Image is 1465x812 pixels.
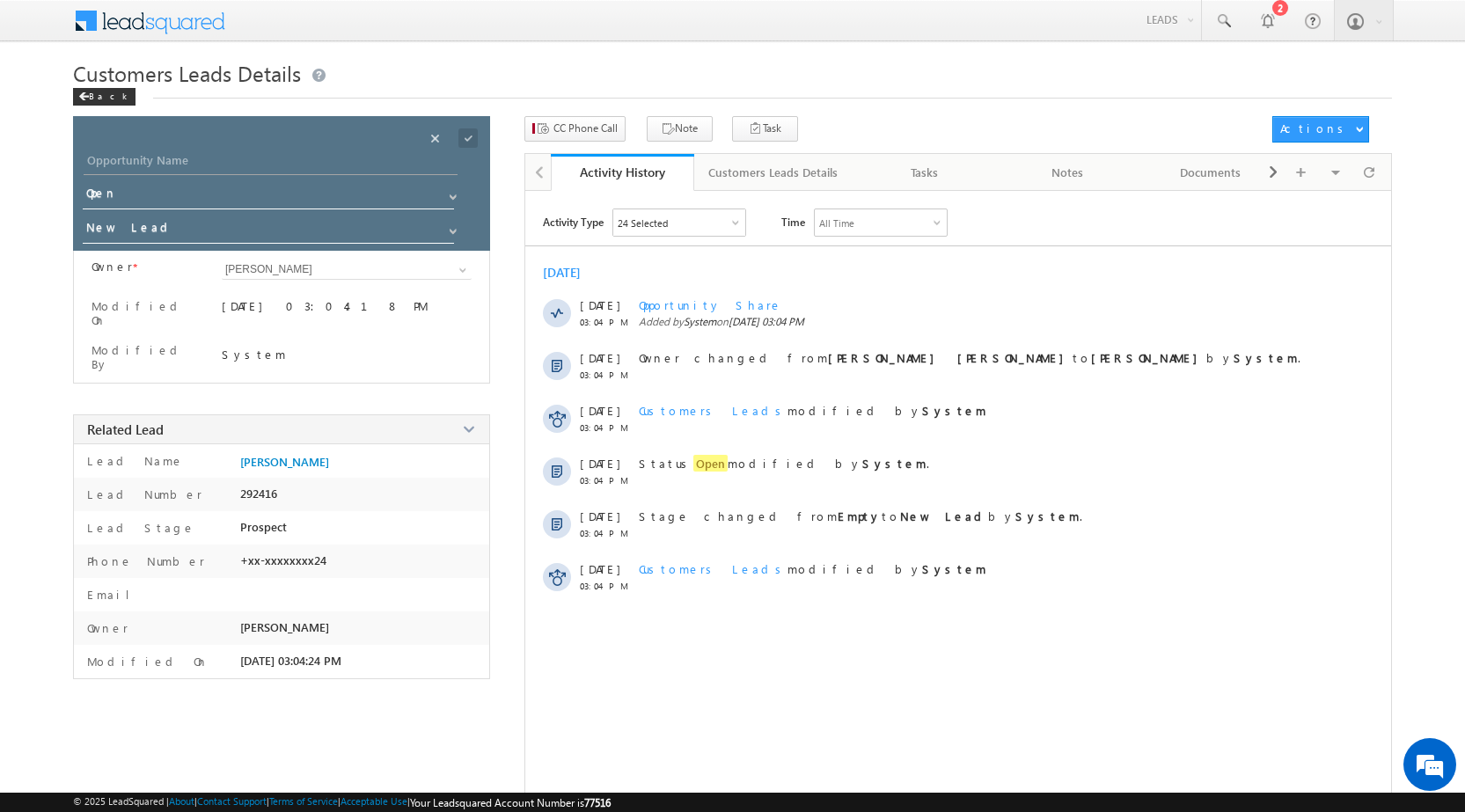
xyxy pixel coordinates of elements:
strong: [PERSON_NAME] [PERSON_NAME] [828,350,1073,365]
a: Customers Leads Details [694,154,853,191]
label: Lead Name [83,453,184,468]
span: [PERSON_NAME] [240,620,329,634]
div: All Time [819,217,854,229]
span: [DATE] 03:04 PM [729,315,804,328]
span: CC Phone Call [553,121,618,136]
input: Status [83,182,454,209]
div: Notes [1011,162,1124,183]
span: 77516 [584,796,611,809]
span: 03:04 PM [580,581,633,591]
span: © 2025 LeadSquared | | | | | [73,795,611,809]
button: Task [732,116,798,142]
div: Tasks [868,162,981,183]
a: Show All Items [450,261,472,279]
span: Your Leadsquared Account Number is [410,796,611,809]
label: Owner [92,260,133,274]
textarea: Type your message and hit 'Enter' [23,163,321,527]
a: Tasks [853,154,997,191]
strong: System [1015,508,1080,523]
div: Activity History [564,164,681,180]
div: Actions [1280,121,1350,136]
strong: [PERSON_NAME] [1091,350,1206,365]
a: Show All Items [440,218,462,236]
input: Type to Search [222,260,472,280]
span: Related Lead [87,421,164,438]
span: Added by on [639,315,1317,328]
a: Terms of Service [269,795,338,807]
a: Documents [1139,154,1283,191]
img: d_60004797649_company_0_60004797649 [30,92,74,115]
strong: System [1234,350,1298,365]
span: 03:04 PM [580,317,633,327]
span: Activity Type [543,208,604,235]
label: Lead Number [83,486,202,501]
span: [DATE] [580,561,619,576]
span: 03:04 PM [580,422,633,433]
span: Customers Leads [639,403,787,418]
div: Back [73,88,136,106]
button: CC Phone Call [524,116,626,142]
span: [DATE] [580,350,619,365]
strong: Empty [838,508,882,523]
a: [PERSON_NAME] [240,455,329,469]
span: Open [693,455,728,472]
div: 24 Selected [618,217,668,229]
div: Chat with us now [92,92,296,115]
div: Minimize live chat window [289,9,331,51]
input: Opportunity Name Opportunity Name [84,150,458,175]
label: Email [83,587,143,602]
button: Note [647,116,713,142]
a: Activity History [551,154,694,191]
input: Stage [83,216,454,244]
a: About [169,795,194,807]
a: Contact Support [197,795,267,807]
span: modified by [639,561,986,576]
span: 03:04 PM [580,475,633,486]
em: Start Chat [239,542,319,566]
span: Customers Leads [639,561,787,576]
label: Modified On [83,654,209,669]
div: System [222,347,472,362]
span: [DATE] [580,297,619,312]
div: [DATE] [543,264,600,281]
label: Phone Number [83,553,205,568]
span: [DATE] [580,403,619,418]
span: modified by [639,403,986,418]
strong: New Lead [900,508,988,523]
span: Prospect [240,520,287,534]
strong: System [922,403,986,418]
span: Status modified by . [639,455,929,472]
span: Stage changed from to by . [639,508,1082,523]
div: Customers Leads Details [708,162,838,183]
span: 03:04 PM [580,528,633,538]
button: Actions [1272,116,1369,143]
a: Acceptable Use [341,795,407,807]
span: Time [781,208,805,235]
span: Customers Leads Details [73,59,301,87]
span: Opportunity Share [639,297,782,312]
div: Documents [1154,162,1267,183]
span: 03:04 PM [580,369,633,380]
a: Show All Items [440,184,462,201]
span: System [684,315,716,328]
div: [DATE] 03:04:18 PM [222,298,472,323]
a: Notes [997,154,1140,191]
span: [DATE] 03:04:24 PM [240,654,341,668]
strong: System [922,561,986,576]
span: +xx-xxxxxxxx24 [240,553,326,567]
label: Modified By [92,343,200,371]
span: 292416 [240,486,277,501]
div: Owner Changed,Status Changed,Stage Changed,Source Changed,Notes & 19 more.. [613,209,745,236]
span: [DATE] [580,508,619,523]
label: Owner [83,620,128,635]
span: [DATE] [580,456,619,471]
span: Owner changed from to by . [639,350,1300,365]
strong: System [862,456,927,471]
label: Modified On [92,299,200,327]
label: Lead Stage [83,520,195,535]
